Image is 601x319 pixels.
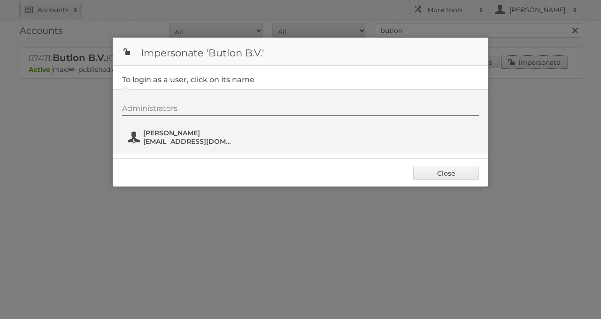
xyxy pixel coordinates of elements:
[413,166,479,180] a: Close
[127,128,237,147] button: [PERSON_NAME] [EMAIL_ADDRESS][DOMAIN_NAME]
[122,75,254,84] legend: To login as a user, click on its name
[122,104,479,116] div: Administrators
[143,137,234,146] span: [EMAIL_ADDRESS][DOMAIN_NAME]
[143,129,234,137] span: [PERSON_NAME]
[113,38,488,66] h1: Impersonate 'Butlon B.V.'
